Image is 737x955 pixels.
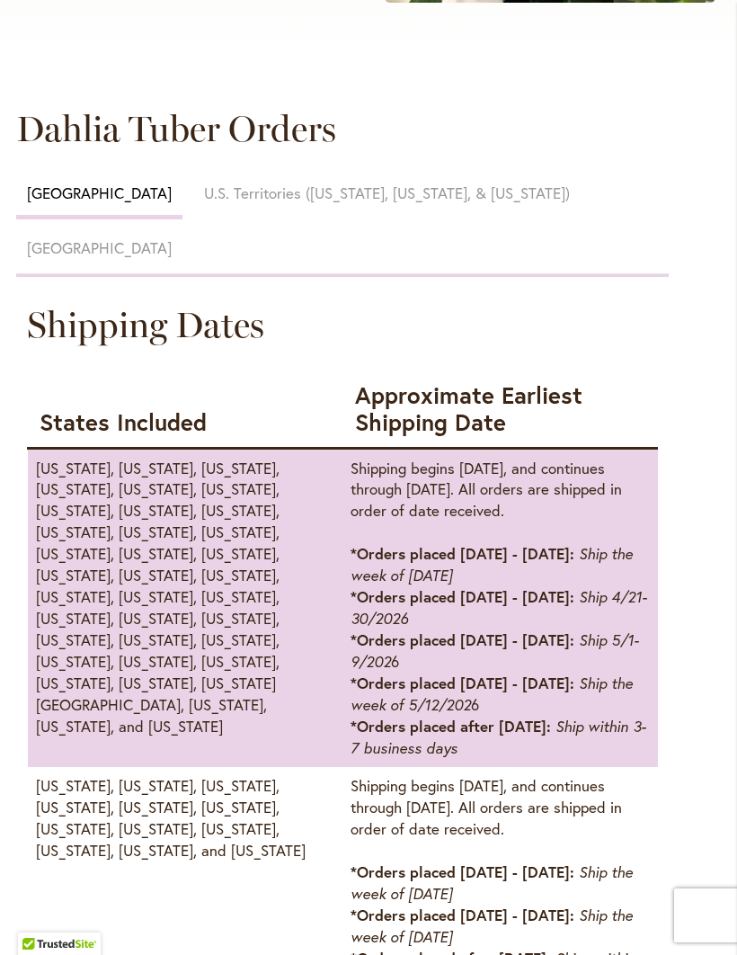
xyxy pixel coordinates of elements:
td: Shipping begins [DATE], and continues through [DATE]. All orders are shipped in order of date rec... [342,449,658,768]
strong: *Orders placed [DATE] - [DATE]: [351,586,574,607]
h3: Shipping Dates [27,302,658,347]
em: Ship the week of [DATE] [351,906,633,946]
strong: *Orders placed [DATE] - [DATE]: [351,629,574,650]
h2: Dahlia Tuber Orders [16,107,669,150]
span: [GEOGRAPHIC_DATA] [27,237,172,258]
td: [US_STATE], [US_STATE], [US_STATE], [US_STATE], [US_STATE], [US_STATE], [US_STATE], [US_STATE], [... [28,449,343,768]
strong: States Included [40,406,207,437]
strong: *Orders placed [DATE] - [DATE]: [351,673,574,693]
strong: *Orders placed [DATE] - [DATE]: [351,861,574,882]
span: [GEOGRAPHIC_DATA] [27,183,172,203]
span: U.S. Territories ([US_STATE], [US_STATE], & [US_STATE]) [204,183,570,203]
strong: Approximate Earliest Shipping Date [355,379,582,437]
strong: *Orders placed [DATE] - [DATE]: [351,543,574,564]
strong: *Orders placed after [DATE]: [351,716,551,736]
